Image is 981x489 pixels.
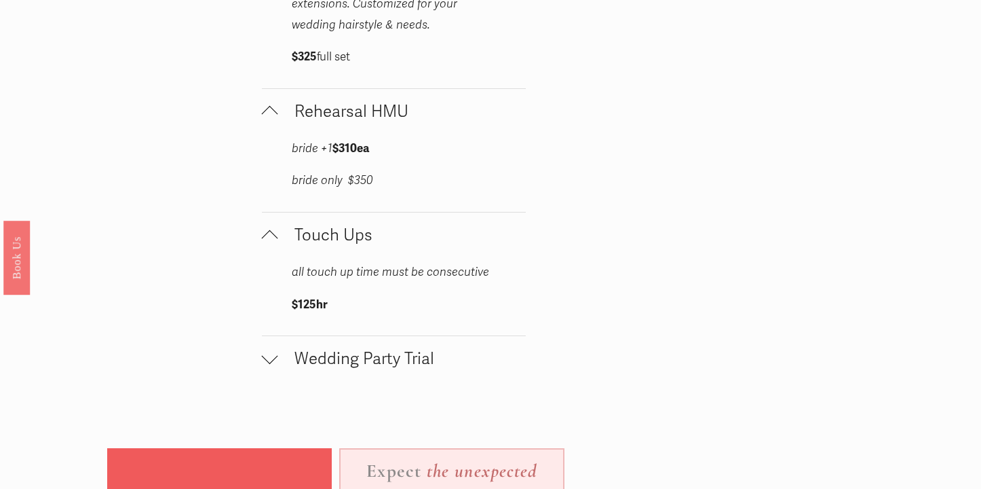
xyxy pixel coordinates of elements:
button: Wedding Party Trial [262,336,526,386]
em: bride only $350 [292,173,373,187]
strong: Expect [366,460,421,482]
div: Touch Ups [262,262,526,336]
strong: $125hr [292,297,328,312]
strong: $310ea [332,141,369,156]
span: Wedding Party Trial [278,349,526,369]
em: the unexpected [427,460,537,482]
a: Book Us [3,221,30,295]
span: Rehearsal HMU [278,102,526,122]
div: Rehearsal HMU [262,139,526,212]
button: Touch Ups [262,213,526,262]
button: Rehearsal HMU [262,89,526,139]
strong: $325 [292,50,317,64]
em: all touch up time must be consecutive [292,265,489,279]
p: full set [292,47,495,68]
em: bride +1 [292,141,332,156]
span: Touch Ups [278,225,526,245]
